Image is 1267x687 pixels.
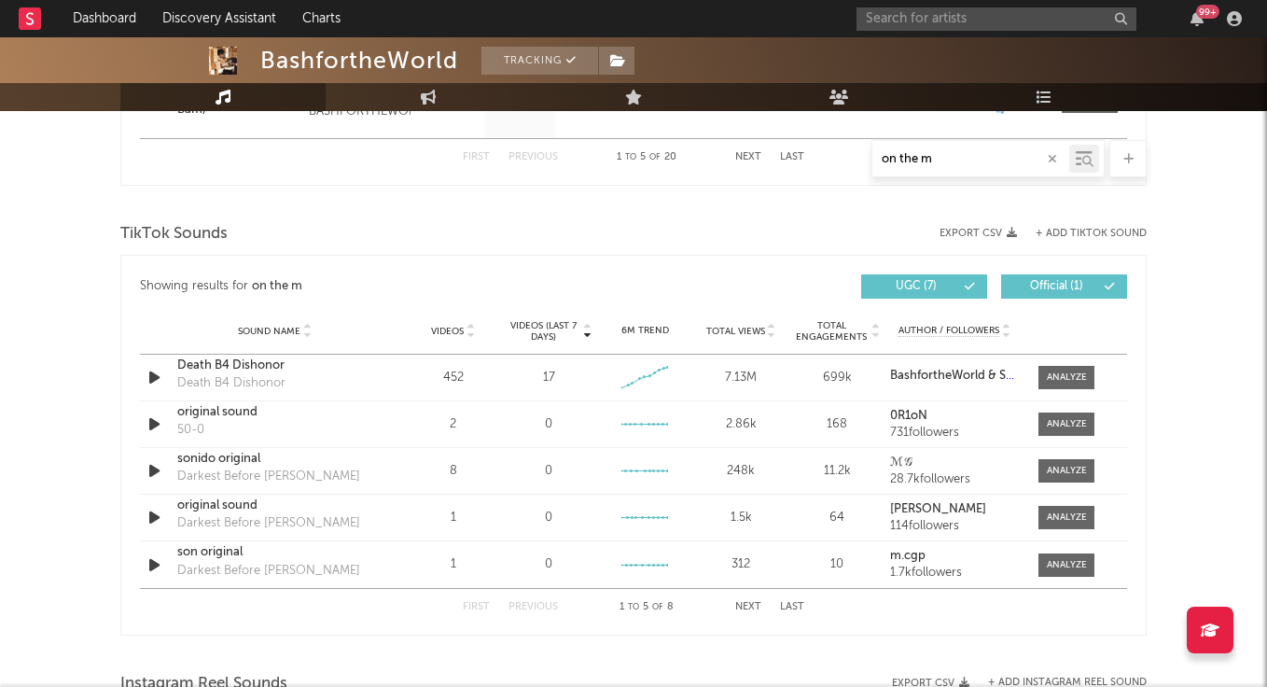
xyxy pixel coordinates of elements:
div: 11.2k [794,462,881,481]
button: + Add TikTok Sound [1036,229,1147,239]
div: Darkest Before [PERSON_NAME] [177,562,360,581]
strong: 0R1oN [890,410,927,422]
a: 0R1oN [890,410,1020,423]
span: Videos [431,326,464,337]
span: to [628,603,639,611]
div: BashfortheWorld [260,47,458,75]
span: Videos (last 7 days) [506,320,581,343]
strong: [PERSON_NAME] [890,503,986,515]
div: Darkest Before [PERSON_NAME] [177,514,360,533]
a: original sound [177,497,372,515]
div: 0 [545,462,552,481]
div: 1.7k followers [890,567,1020,580]
span: Author / Followers [898,325,999,337]
a: original sound [177,403,372,422]
div: 10 [794,555,881,574]
a: [PERSON_NAME] [890,503,1020,516]
div: 99 + [1196,5,1219,19]
div: 0 [545,509,552,527]
span: UGC ( 7 ) [873,281,959,292]
div: 1 5 8 [595,596,698,619]
div: Showing results for [140,274,633,299]
div: 64 [794,509,881,527]
div: 452 [410,369,496,387]
button: 99+ [1190,11,1204,26]
button: Last [780,602,804,612]
span: of [652,603,663,611]
a: ℳ𝒢 [890,456,1020,470]
div: 114 followers [890,520,1020,533]
a: m.cgp [890,550,1020,563]
span: Sound Name [238,326,300,337]
strong: ℳ𝒢 [890,456,912,469]
div: 731 followers [890,427,1020,440]
a: BashfortheWorld & SSG Splurge [890,370,1020,383]
div: 8 [410,462,496,481]
div: Death B4 Dishonor [177,374,285,393]
div: 17 [543,369,555,387]
div: 168 [794,415,881,434]
span: Official ( 1 ) [1013,281,1099,292]
div: 50-0 [177,421,204,440]
div: Darkest Before [PERSON_NAME] [177,468,360,486]
button: Export CSV [940,228,1017,239]
button: UGC(7) [861,274,987,299]
a: sonido original [177,450,372,469]
button: Tracking [481,47,598,75]
div: 2.86k [698,415,785,434]
strong: m.cgp [890,550,926,562]
button: Next [735,602,761,612]
strong: BashfortheWorld & SSG Splurge [890,370,1067,382]
div: 0 [545,555,552,574]
div: 699k [794,369,881,387]
a: Death B4 Dishonor [177,357,372,375]
button: Official(1) [1001,274,1127,299]
span: Total Views [706,326,765,337]
div: 2 [410,415,496,434]
div: 28.7k followers [890,473,1020,486]
button: First [463,602,490,612]
input: Search by song name or URL [872,152,1069,167]
div: 248k [698,462,785,481]
div: 312 [698,555,785,574]
div: 1 [410,509,496,527]
div: 1.5k [698,509,785,527]
div: 7.13M [698,369,785,387]
div: 6M Trend [602,324,689,338]
a: son original [177,543,372,562]
button: Previous [508,602,558,612]
span: TikTok Sounds [120,223,228,245]
input: Search for artists [856,7,1136,31]
button: + Add TikTok Sound [1017,229,1147,239]
span: Total Engagements [794,320,870,343]
div: on the m [252,275,302,298]
div: 0 [545,415,552,434]
div: 1 [410,555,496,574]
